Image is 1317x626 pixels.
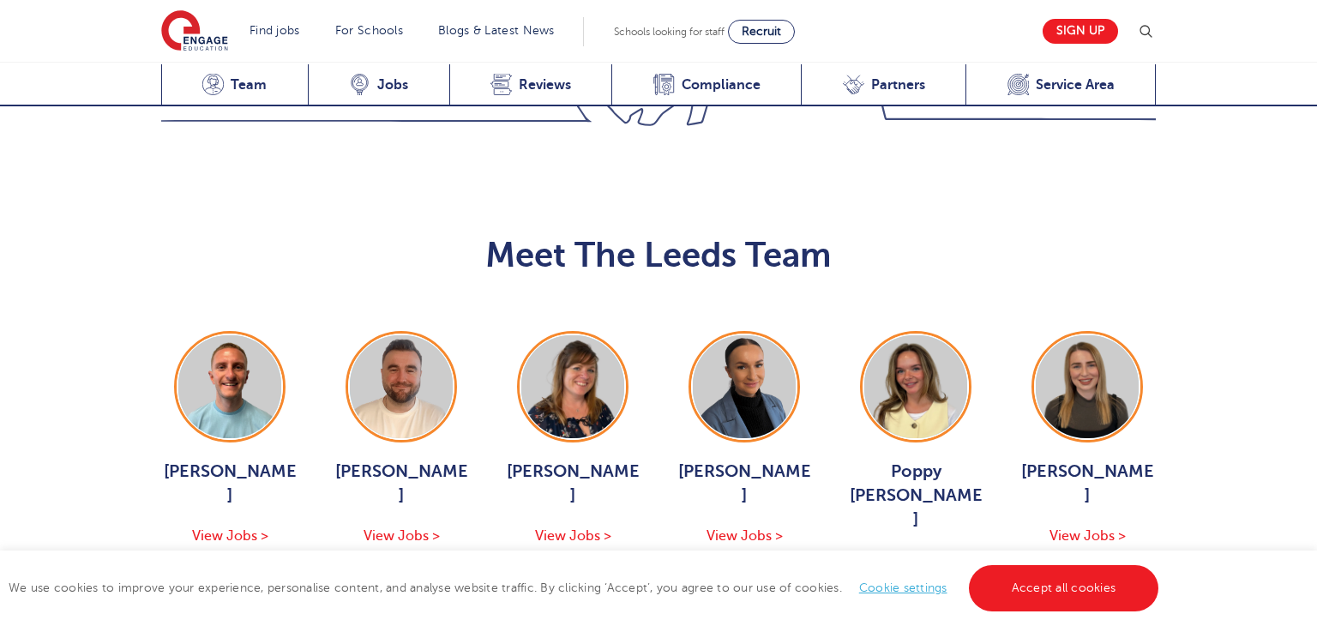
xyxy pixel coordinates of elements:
[364,528,440,544] span: View Jobs >
[847,460,984,532] span: Poppy [PERSON_NAME]
[161,331,298,547] a: [PERSON_NAME] View Jobs >
[192,528,268,544] span: View Jobs >
[308,64,449,106] a: Jobs
[161,235,1156,276] h2: Meet The Leeds Team
[847,331,984,571] a: Poppy [PERSON_NAME] View Jobs >
[504,331,641,547] a: [PERSON_NAME] View Jobs >
[871,76,925,93] span: Partners
[1019,460,1156,508] span: [PERSON_NAME]
[614,26,725,38] span: Schools looking for staff
[504,460,641,508] span: [PERSON_NAME]
[449,64,612,106] a: Reviews
[161,64,308,106] a: Team
[9,581,1163,594] span: We use cookies to improve your experience, personalise content, and analyse website traffic. By c...
[965,64,1156,106] a: Service Area
[801,64,965,106] a: Partners
[161,10,228,53] img: Engage Education
[1019,331,1156,547] a: [PERSON_NAME] View Jobs >
[1036,76,1115,93] span: Service Area
[333,460,470,508] span: [PERSON_NAME]
[693,335,796,438] img: Holly Johnson
[728,20,795,44] a: Recruit
[535,528,611,544] span: View Jobs >
[611,64,801,106] a: Compliance
[864,335,967,438] img: Poppy Burnside
[333,331,470,547] a: [PERSON_NAME] View Jobs >
[377,76,408,93] span: Jobs
[521,335,624,438] img: Joanne Wright
[676,460,813,508] span: [PERSON_NAME]
[519,76,571,93] span: Reviews
[161,460,298,508] span: [PERSON_NAME]
[676,331,813,547] a: [PERSON_NAME] View Jobs >
[1043,19,1118,44] a: Sign up
[1049,528,1126,544] span: View Jobs >
[438,24,555,37] a: Blogs & Latest News
[1036,335,1139,438] img: Layla McCosker
[335,24,403,37] a: For Schools
[682,76,761,93] span: Compliance
[178,335,281,438] img: George Dignam
[250,24,300,37] a: Find jobs
[350,335,453,438] img: Chris Rushton
[231,76,267,93] span: Team
[707,528,783,544] span: View Jobs >
[859,581,947,594] a: Cookie settings
[969,565,1159,611] a: Accept all cookies
[742,25,781,38] span: Recruit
